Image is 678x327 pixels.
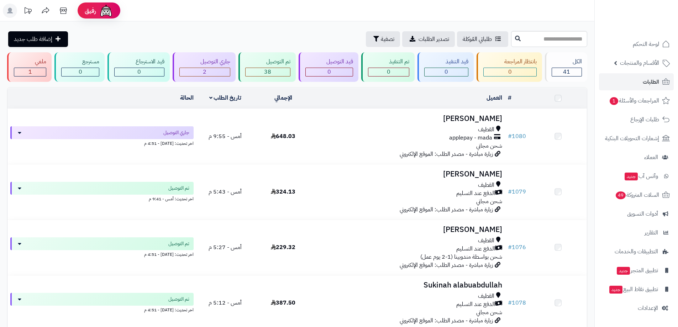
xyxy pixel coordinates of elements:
[476,308,502,317] span: شحن مجاني
[609,284,658,294] span: تطبيق نقاط البيع
[10,195,194,202] div: اخر تحديث: أمس - 9:41 م
[366,31,400,47] button: تصفية
[264,68,271,76] span: 38
[237,52,297,82] a: تم التوصيل 38
[563,68,570,76] span: 41
[271,243,295,252] span: 229.32
[168,296,189,303] span: تم التوصيل
[168,185,189,192] span: تم التوصيل
[457,31,508,47] a: طلباتي المُوكلة
[387,68,390,76] span: 0
[508,68,512,76] span: 0
[53,52,106,82] a: مسترجع 0
[315,115,502,123] h3: [PERSON_NAME]
[420,253,502,261] span: شحن بواسطة مندوبينا (1-2 يوم عمل)
[599,281,674,298] a: تطبيق نقاط البيعجديد
[445,68,448,76] span: 0
[419,35,449,43] span: تصدير الطلبات
[484,68,536,76] div: 0
[552,58,582,66] div: الكل
[508,188,526,196] a: #1079
[400,261,493,269] span: زيارة مباشرة - مصدر الطلب: الموقع الإلكتروني
[456,245,495,253] span: الدفع عند التسليم
[306,68,353,76] div: 0
[609,96,659,106] span: المراجعات والأسئلة
[62,68,99,76] div: 0
[449,134,492,142] span: applepay - mada
[14,68,46,76] div: 1
[476,197,502,206] span: شحن مجاني
[402,31,455,47] a: تصدير الطلبات
[616,265,658,275] span: تطبيق المتجر
[508,243,526,252] a: #1076
[14,58,46,66] div: ملغي
[644,152,658,162] span: العملاء
[360,52,416,82] a: تم التنفيذ 0
[609,286,622,294] span: جديد
[456,189,495,197] span: الدفع عند التسليم
[456,300,495,308] span: الدفع عند التسليم
[171,52,237,82] a: جاري التوصيل 2
[610,97,618,105] span: 1
[508,299,526,307] a: #1078
[114,58,164,66] div: قيد الاسترجاع
[10,306,194,313] div: اخر تحديث: [DATE] - 4:51 م
[599,224,674,241] a: التقارير
[180,94,194,102] a: الحالة
[599,130,674,147] a: إشعارات التحويلات البنكية
[297,52,360,82] a: قيد التوصيل 0
[643,77,659,87] span: الطلبات
[478,237,494,245] span: القطيف
[645,228,658,238] span: التقارير
[179,58,230,66] div: جاري التوصيل
[508,94,511,102] a: #
[327,68,331,76] span: 0
[28,68,32,76] span: 1
[508,188,512,196] span: #
[203,68,206,76] span: 2
[400,205,493,214] span: زيارة مباشرة - مصدر الطلب: الموقع الإلكتروني
[315,170,502,178] h3: [PERSON_NAME]
[625,173,638,180] span: جديد
[209,94,242,102] a: تاريخ الطلب
[305,58,353,66] div: قيد التوصيل
[19,4,37,20] a: تحديثات المنصة
[245,58,290,66] div: تم التوصيل
[163,129,189,136] span: جاري التوصيل
[620,58,659,68] span: الأقسام والمنتجات
[137,68,141,76] span: 0
[478,181,494,189] span: القطيف
[271,132,295,141] span: 648.03
[605,133,659,143] span: إشعارات التحويلات البنكية
[615,247,658,257] span: التطبيقات والخدمات
[180,68,230,76] div: 2
[478,292,494,300] span: القطيف
[624,171,658,181] span: وآتس آب
[61,58,99,66] div: مسترجع
[368,68,409,76] div: 0
[633,39,659,49] span: لوحة التحكم
[463,35,492,43] span: طلباتي المُوكلة
[508,132,512,141] span: #
[599,92,674,109] a: المراجعات والأسئلة1
[487,94,502,102] a: العميل
[599,168,674,185] a: وآتس آبجديد
[476,142,502,150] span: شحن مجاني
[274,94,292,102] a: الإجمالي
[599,111,674,128] a: طلبات الإرجاع
[543,52,589,82] a: الكل41
[599,73,674,90] a: الطلبات
[106,52,171,82] a: قيد الاسترجاع 0
[368,58,409,66] div: تم التنفيذ
[599,186,674,204] a: السلات المتروكة49
[85,6,96,15] span: رفيق
[315,281,502,289] h3: Sukinah alabuabdullah
[168,240,189,247] span: تم التوصيل
[271,299,295,307] span: 387.50
[8,31,68,47] a: إضافة طلب جديد
[14,35,52,43] span: إضافة طلب جديد
[638,303,658,313] span: الإعدادات
[599,262,674,279] a: تطبيق المتجرجديد
[599,300,674,317] a: الإعدادات
[616,191,626,199] span: 49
